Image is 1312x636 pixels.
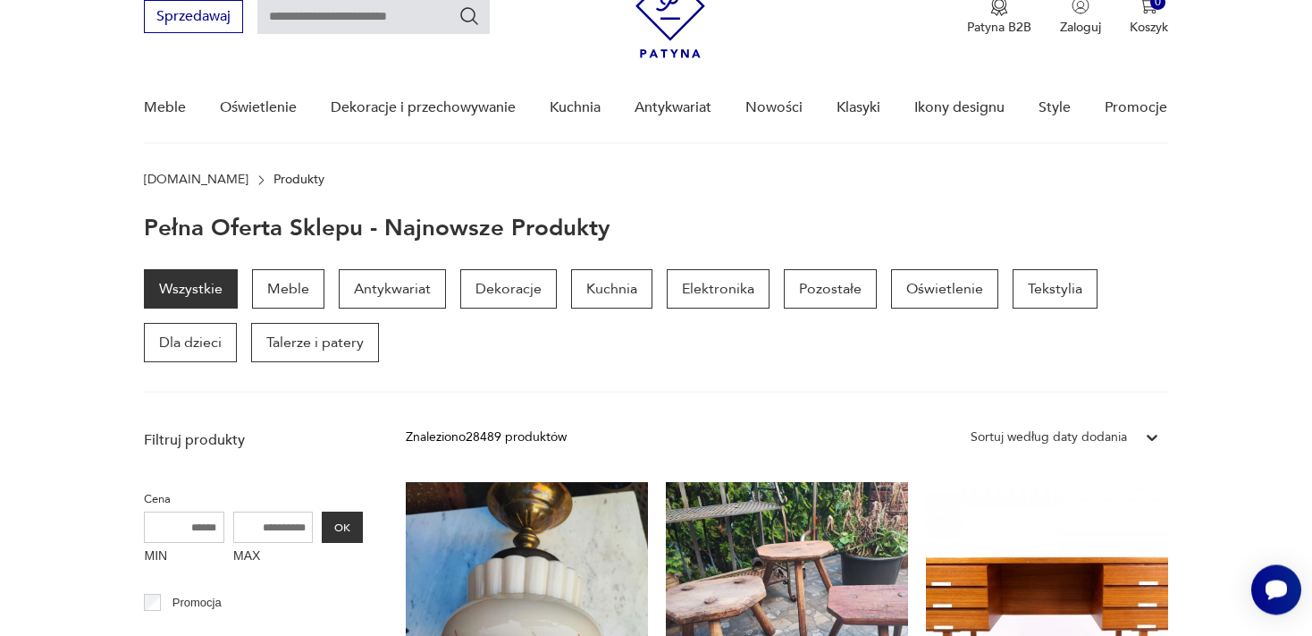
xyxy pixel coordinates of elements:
a: Talerze i patery [251,323,379,362]
p: Zaloguj [1060,19,1101,36]
a: Oświetlenie [891,269,998,309]
a: Dekoracje [460,269,557,309]
a: Antykwariat [339,269,446,309]
a: Meble [144,73,186,142]
a: Meble [252,269,324,309]
a: Dla dzieci [144,323,237,362]
a: Dekoracje i przechowywanie [331,73,516,142]
a: Pozostałe [784,269,877,309]
a: Tekstylia [1013,269,1098,309]
a: Style [1039,73,1071,142]
h1: Pełna oferta sklepu - najnowsze produkty [144,216,610,241]
label: MIN [144,543,224,572]
p: Cena [144,489,363,509]
a: Nowości [745,73,803,142]
a: Kuchnia [571,269,652,309]
a: Kuchnia [550,73,601,142]
a: Oświetlenie [220,73,297,142]
p: Patyna B2B [967,19,1031,36]
label: MAX [233,543,314,572]
a: Wszystkie [144,269,238,309]
button: OK [322,512,363,543]
p: Promocja [172,593,222,613]
a: Antykwariat [635,73,711,142]
a: Ikony designu [914,73,1005,142]
a: Elektronika [667,269,770,309]
div: Sortuj według daty dodania [971,428,1127,447]
a: Promocje [1105,73,1167,142]
iframe: Smartsupp widget button [1251,564,1301,615]
a: [DOMAIN_NAME] [144,173,248,187]
p: Filtruj produkty [144,430,363,450]
button: Szukaj [458,5,480,27]
div: Znaleziono 28489 produktów [406,428,567,447]
p: Produkty [273,173,324,187]
a: Sprzedawaj [144,12,243,24]
a: Klasyki [837,73,880,142]
p: Koszyk [1130,19,1168,36]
